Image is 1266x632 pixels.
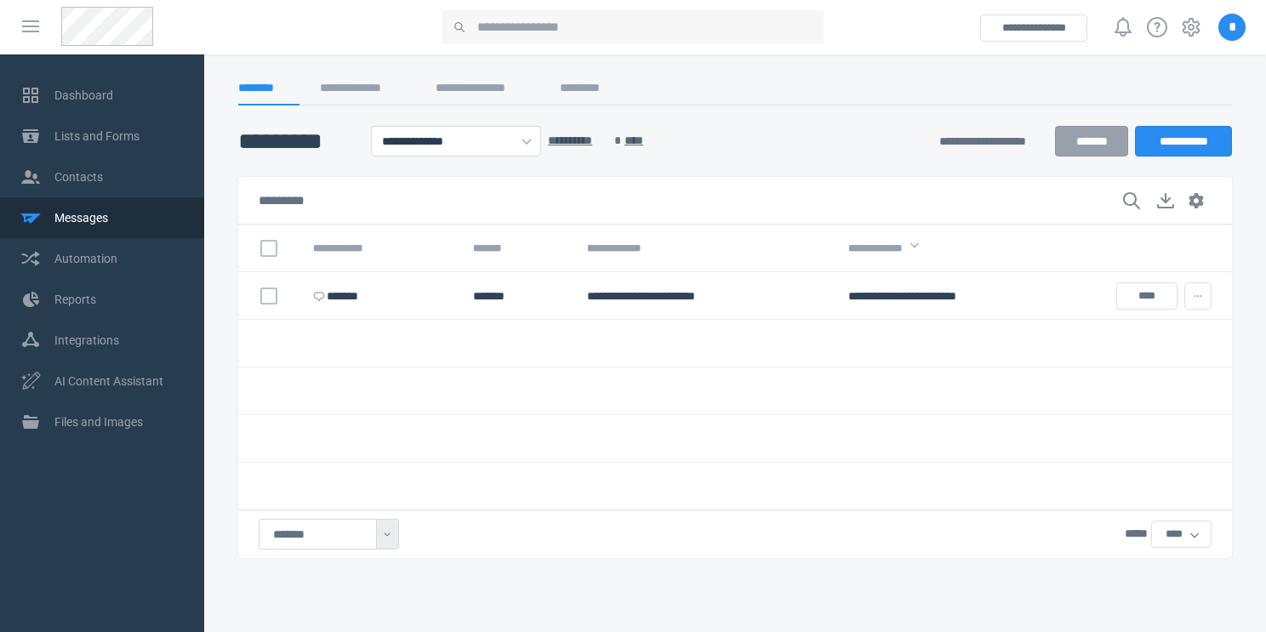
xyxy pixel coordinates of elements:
[54,320,184,361] span: Integrations
[54,401,184,442] span: Files and Images
[54,279,184,320] span: Reports
[54,116,184,157] span: Lists and Forms
[54,197,184,238] span: Messages
[54,361,184,401] span: AI Content Assistant
[54,75,184,116] span: Dashboard
[54,157,184,197] span: Contacts
[54,238,184,279] span: Automation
